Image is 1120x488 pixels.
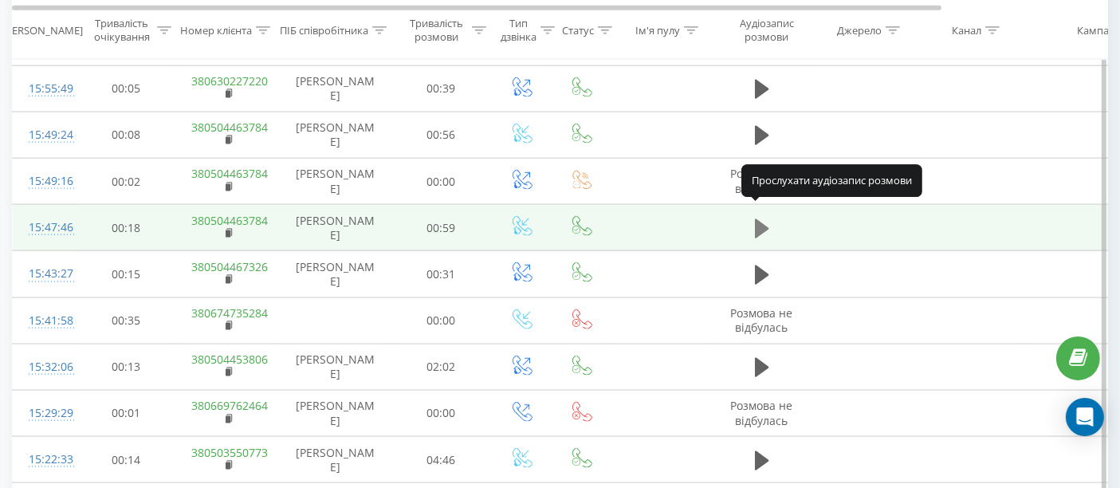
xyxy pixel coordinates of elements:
[635,23,680,37] div: Ім'я пулу
[29,166,61,197] div: 15:49:16
[2,23,83,37] div: [PERSON_NAME]
[192,445,269,460] a: 380503550773
[728,17,805,44] div: Аудіозапис розмови
[741,165,922,197] div: Прослухати аудіозапис розмови
[192,73,269,89] a: 380630227220
[77,297,176,344] td: 00:35
[391,112,491,158] td: 00:56
[77,390,176,436] td: 00:01
[391,390,491,436] td: 00:00
[29,352,61,383] div: 15:32:06
[391,205,491,251] td: 00:59
[77,205,176,251] td: 00:18
[192,305,269,321] a: 380674735284
[77,251,176,297] td: 00:15
[29,120,61,151] div: 15:49:24
[77,112,176,158] td: 00:08
[29,258,61,289] div: 15:43:27
[391,437,491,483] td: 04:46
[192,398,269,413] a: 380669762464
[77,344,176,390] td: 00:13
[280,344,391,390] td: [PERSON_NAME]
[280,251,391,297] td: [PERSON_NAME]
[731,166,793,195] span: Розмова не відбулась
[280,65,391,112] td: [PERSON_NAME]
[1066,398,1104,436] div: Open Intercom Messenger
[501,17,536,44] div: Тип дзвінка
[280,390,391,436] td: [PERSON_NAME]
[29,305,61,336] div: 15:41:58
[952,23,981,37] div: Канал
[405,17,468,44] div: Тривалість розмови
[192,166,269,181] a: 380504463784
[837,23,882,37] div: Джерело
[192,120,269,135] a: 380504463784
[192,352,269,367] a: 380504453806
[192,213,269,228] a: 380504463784
[29,444,61,475] div: 15:22:33
[77,65,176,112] td: 00:05
[192,259,269,274] a: 380504467326
[731,305,793,335] span: Розмова не відбулась
[77,437,176,483] td: 00:14
[562,23,594,37] div: Статус
[391,297,491,344] td: 00:00
[180,23,252,37] div: Номер клієнта
[391,251,491,297] td: 00:31
[90,17,153,44] div: Тривалість очікування
[29,398,61,429] div: 15:29:29
[77,159,176,205] td: 00:02
[731,398,793,427] span: Розмова не відбулась
[280,112,391,158] td: [PERSON_NAME]
[280,159,391,205] td: [PERSON_NAME]
[280,205,391,251] td: [PERSON_NAME]
[29,212,61,243] div: 15:47:46
[280,437,391,483] td: [PERSON_NAME]
[280,23,368,37] div: ПІБ співробітника
[29,73,61,104] div: 15:55:49
[391,65,491,112] td: 00:39
[391,159,491,205] td: 00:00
[391,344,491,390] td: 02:02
